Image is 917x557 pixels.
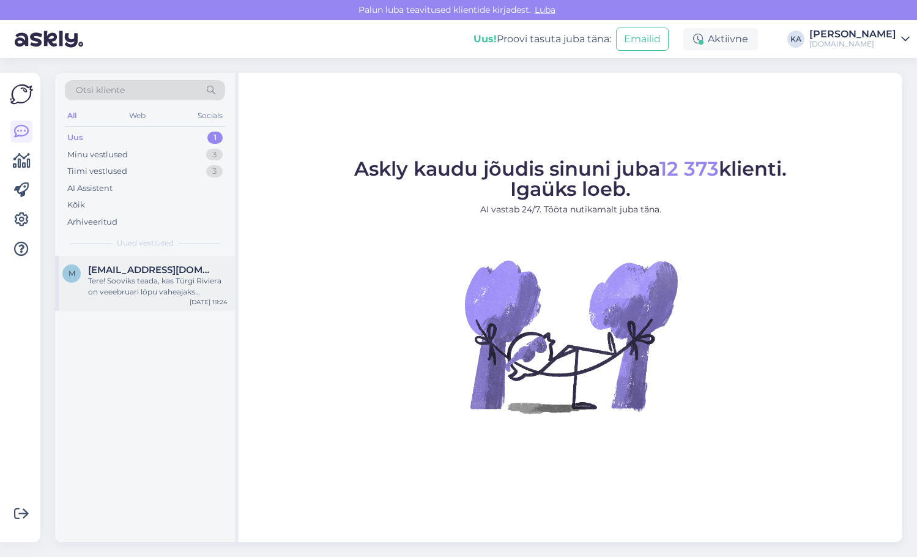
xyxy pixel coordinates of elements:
[195,108,225,124] div: Socials
[69,269,75,278] span: m
[207,132,223,144] div: 1
[65,108,79,124] div: All
[190,297,228,307] div: [DATE] 19:24
[787,31,804,48] div: KA
[809,39,896,49] div: [DOMAIN_NAME]
[473,32,611,47] div: Proovi tasuta juba täna:
[67,149,128,161] div: Minu vestlused
[10,83,33,106] img: Askly Logo
[809,29,896,39] div: [PERSON_NAME]
[473,33,497,45] b: Uus!
[67,132,83,144] div: Uus
[76,84,125,97] span: Otsi kliente
[461,226,681,446] img: No Chat active
[809,29,910,49] a: [PERSON_NAME][DOMAIN_NAME]
[531,4,559,15] span: Luba
[206,149,223,161] div: 3
[67,199,85,211] div: Kõik
[206,165,223,178] div: 3
[88,264,215,275] span: mari.raud00@gmail.com
[67,216,117,228] div: Arhiveeritud
[659,157,719,181] span: 12 373
[616,28,669,51] button: Emailid
[127,108,148,124] div: Web
[117,237,174,249] span: Uued vestlused
[67,165,127,178] div: Tiimi vestlused
[354,157,787,201] span: Askly kaudu jõudis sinuni juba klienti. Igaüks loeb.
[354,203,787,216] p: AI vastab 24/7. Tööta nutikamalt juba täna.
[67,182,113,195] div: AI Assistent
[683,28,758,50] div: Aktiivne
[88,275,228,297] div: Tere! Sooviks teada, kas Türgi Riviera on veeebruari lõpu vaheajaks [PERSON_NAME] või mitte? Kas ...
